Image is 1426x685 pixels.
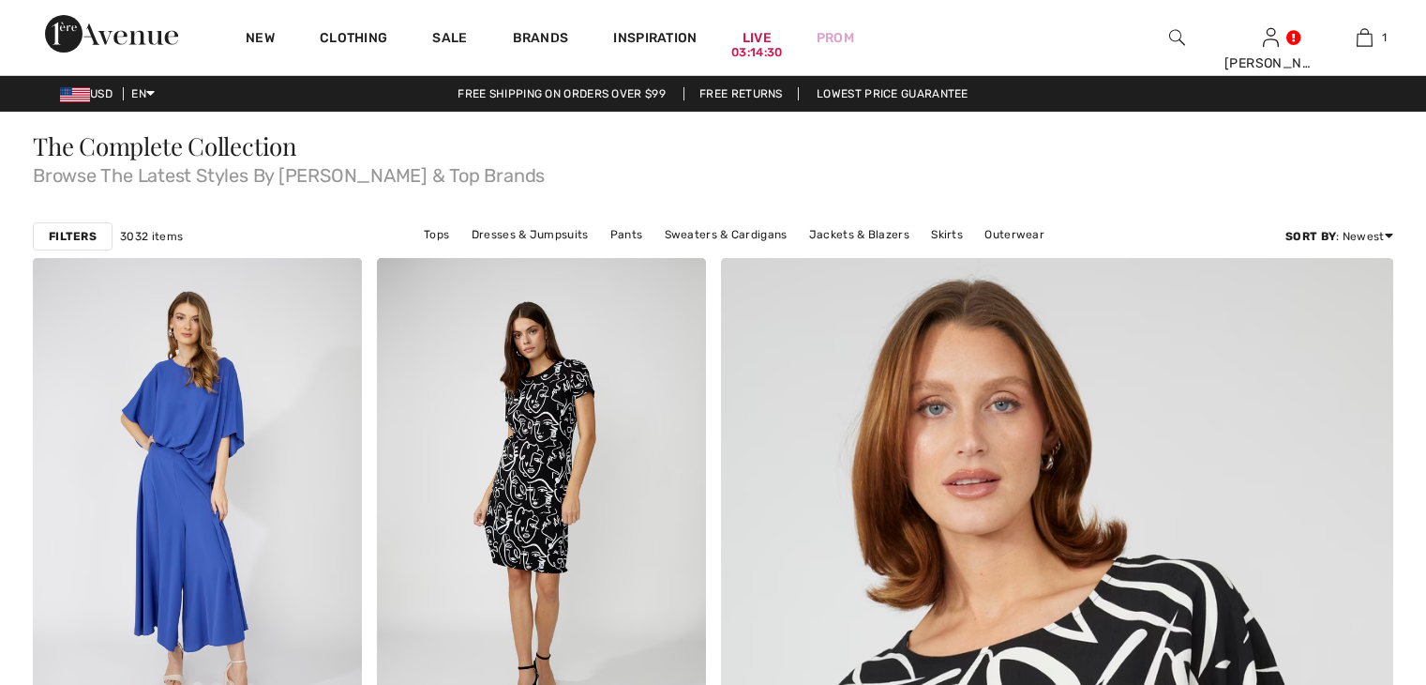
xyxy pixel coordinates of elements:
span: USD [60,87,120,100]
img: My Info [1263,26,1279,49]
a: Prom [817,28,854,48]
a: Skirts [922,222,972,247]
a: Sale [432,30,467,50]
span: Browse The Latest Styles By [PERSON_NAME] & Top Brands [33,159,1393,185]
a: Dresses & Jumpsuits [462,222,598,247]
a: Brands [513,30,569,50]
strong: Filters [49,228,97,245]
div: 03:14:30 [731,44,782,62]
a: Lowest Price Guarantee [802,87,983,100]
a: Jackets & Blazers [800,222,919,247]
span: EN [131,87,155,100]
span: 3032 items [120,228,183,245]
a: Tops [414,222,458,247]
a: Sweaters & Cardigans [655,222,797,247]
div: [PERSON_NAME] [1224,53,1316,73]
a: Free shipping on orders over $99 [443,87,681,100]
a: 1 [1318,26,1410,49]
a: Outerwear [975,222,1054,247]
a: Live03:14:30 [743,28,772,48]
strong: Sort By [1285,230,1336,243]
span: Inspiration [613,30,697,50]
span: The Complete Collection [33,129,297,162]
img: My Bag [1357,26,1373,49]
a: Pants [601,222,653,247]
span: 1 [1382,29,1387,46]
a: New [246,30,275,50]
img: search the website [1169,26,1185,49]
img: US Dollar [60,87,90,102]
div: : Newest [1285,228,1393,245]
img: 1ère Avenue [45,15,178,53]
a: Free Returns [683,87,799,100]
a: Sign In [1263,28,1279,46]
a: Clothing [320,30,387,50]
